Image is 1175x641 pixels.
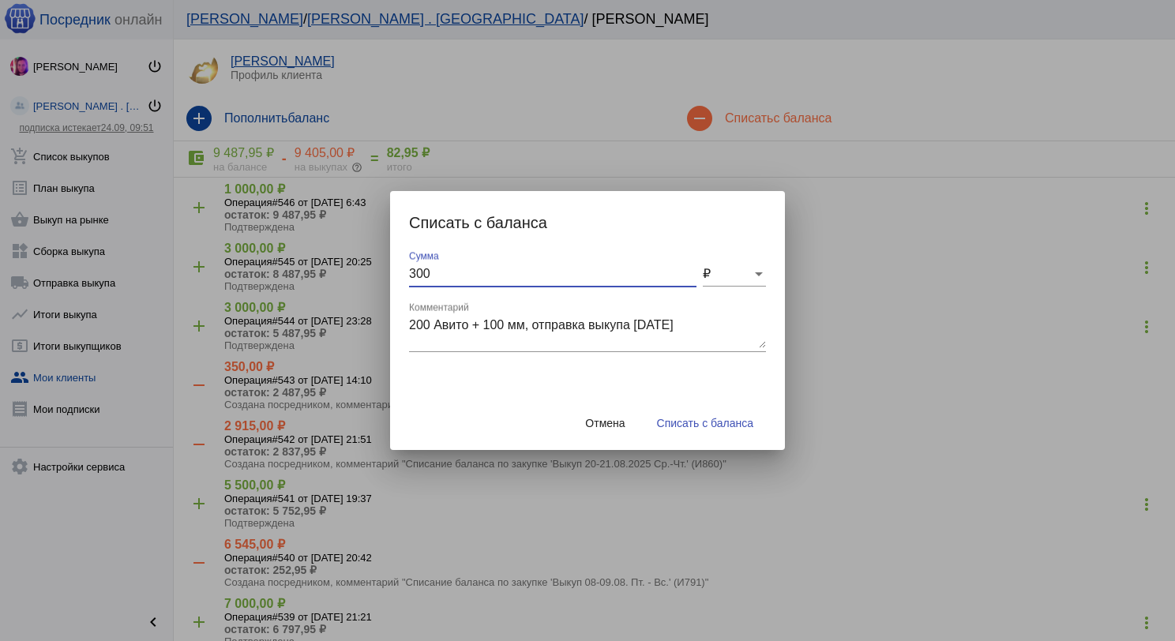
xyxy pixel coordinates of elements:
[703,267,711,280] span: ₽
[657,417,753,429] span: Списать с баланса
[409,210,766,235] h2: Списать с баланса
[572,409,637,437] button: Отмена
[585,417,625,429] span: Отмена
[644,409,766,437] button: Списать с баланса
